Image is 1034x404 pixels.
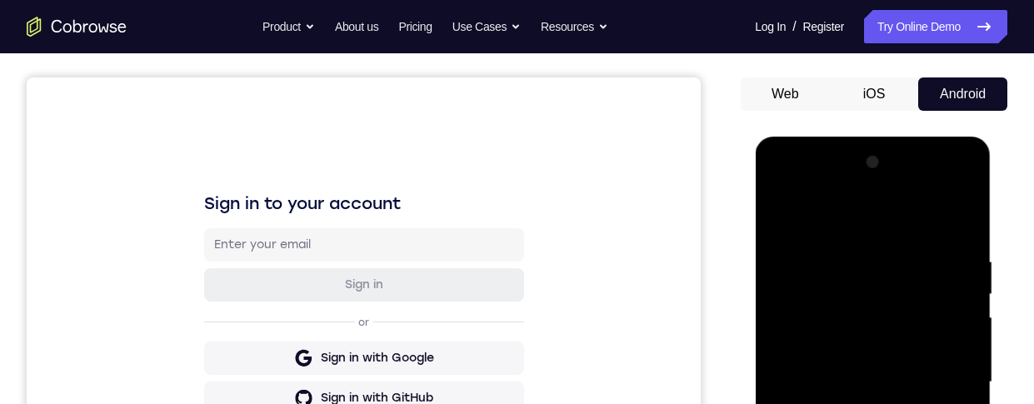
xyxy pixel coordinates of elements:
a: Register [803,10,844,43]
div: Sign in with Intercom [287,352,413,369]
p: or [328,238,346,252]
button: Use Cases [452,10,521,43]
button: Product [262,10,315,43]
a: Try Online Demo [864,10,1007,43]
button: Resources [541,10,608,43]
button: iOS [830,77,919,111]
a: About us [335,10,378,43]
button: Sign in with Intercom [177,344,497,377]
input: Enter your email [187,159,487,176]
a: Log In [755,10,786,43]
button: Android [918,77,1007,111]
button: Sign in with GitHub [177,304,497,337]
button: Sign in with Google [177,264,497,297]
span: / [792,17,796,37]
a: Pricing [398,10,432,43]
div: Sign in with GitHub [294,312,407,329]
a: Go to the home page [27,17,127,37]
button: Web [741,77,830,111]
h1: Sign in to your account [177,114,497,137]
div: Sign in with Google [294,272,407,289]
button: Sign in [177,191,497,224]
